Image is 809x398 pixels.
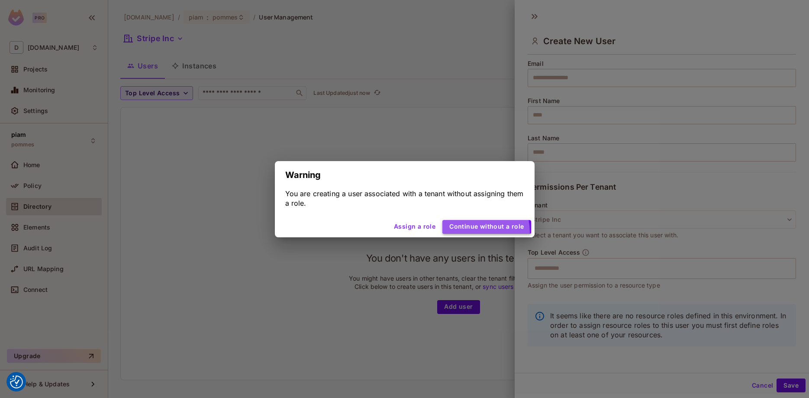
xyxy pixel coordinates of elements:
[390,220,439,234] button: Assign a role
[10,375,23,388] button: Consent Preferences
[442,220,531,234] button: Continue without a role
[285,189,524,208] div: You are creating a user associated with a tenant without assigning them a role.
[10,375,23,388] img: Revisit consent button
[275,161,535,189] h2: Warning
